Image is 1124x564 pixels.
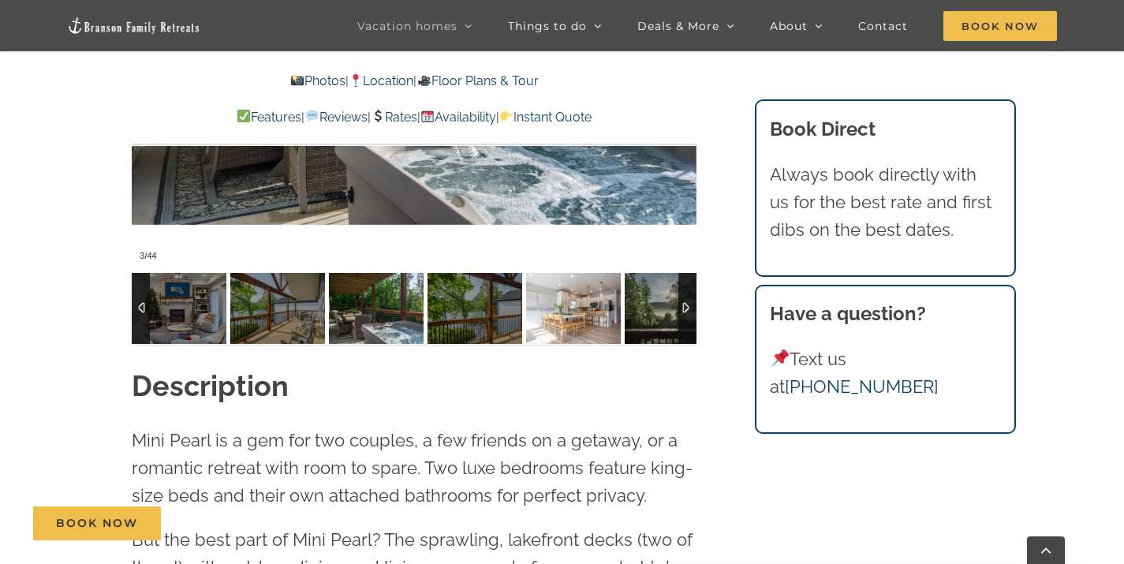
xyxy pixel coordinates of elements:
img: Blue-Pearl-Christmas-at-Lake-Taneycomo-Branson-Missouri-1305-Edit-scaled.jpg-nggid041849-ngg0dyn-... [132,273,226,344]
img: 📌 [771,349,789,367]
span: Contact [858,21,908,32]
a: Photos [290,73,345,88]
img: Branson Family Retreats Logo [67,17,201,35]
span: About [770,21,808,32]
img: Blue-Pearl-vacation-home-rental-Lake-Taneycomo-2155-scaled.jpg-nggid041589-ngg0dyn-120x90-00f0w01... [329,273,424,344]
a: [PHONE_NUMBER] [785,376,939,397]
p: | | | | [132,107,696,128]
h3: Book Direct [770,115,1000,144]
span: Things to do [508,21,587,32]
a: Book Now [33,506,161,540]
span: Mini Pearl is a gem for two couples, a few friends on a getaway, or a romantic retreat with room ... [132,430,693,506]
img: Blue-Pearl-vacation-home-rental-Lake-Taneycomo-2071-scaled.jpg-nggid041595-ngg0dyn-120x90-00f0w01... [526,273,621,344]
img: Blue-Pearl-vacation-home-rental-Lake-Taneycomo-2145-scaled.jpg-nggid041566-ngg0dyn-120x90-00f0w01... [230,273,325,344]
img: 📆 [421,110,434,122]
span: Book Now [943,11,1057,41]
a: Features [237,110,301,125]
img: 📸 [291,74,304,87]
img: Blue-Pearl-vacation-home-rental-Lake-Taneycomo-2146-scaled.jpg-nggid041562-ngg0dyn-120x90-00f0w01... [428,273,522,344]
img: 📍 [349,74,362,87]
a: Location [349,73,413,88]
a: Instant Quote [499,110,592,125]
span: Vacation homes [357,21,457,32]
a: Reviews [304,110,367,125]
a: Rates [371,110,417,125]
img: 🎥 [418,74,431,87]
h3: Have a question? [770,300,1000,328]
img: 💲 [372,110,384,122]
p: | | [132,71,696,92]
p: Always book directly with us for the best rate and first dibs on the best dates. [770,161,1000,245]
a: Availability [420,110,496,125]
strong: Description [132,369,289,402]
img: Blue-Pearl-lakefront-vacation-rental-home-fog-2-scaled.jpg-nggid041574-ngg0dyn-120x90-00f0w010c01... [625,273,719,344]
img: ✅ [237,110,250,122]
img: 👉 [500,110,513,122]
img: 💬 [306,110,319,122]
span: Deals & More [637,21,719,32]
span: Book Now [56,517,138,530]
p: Text us at [770,345,1000,401]
a: Floor Plans & Tour [416,73,538,88]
